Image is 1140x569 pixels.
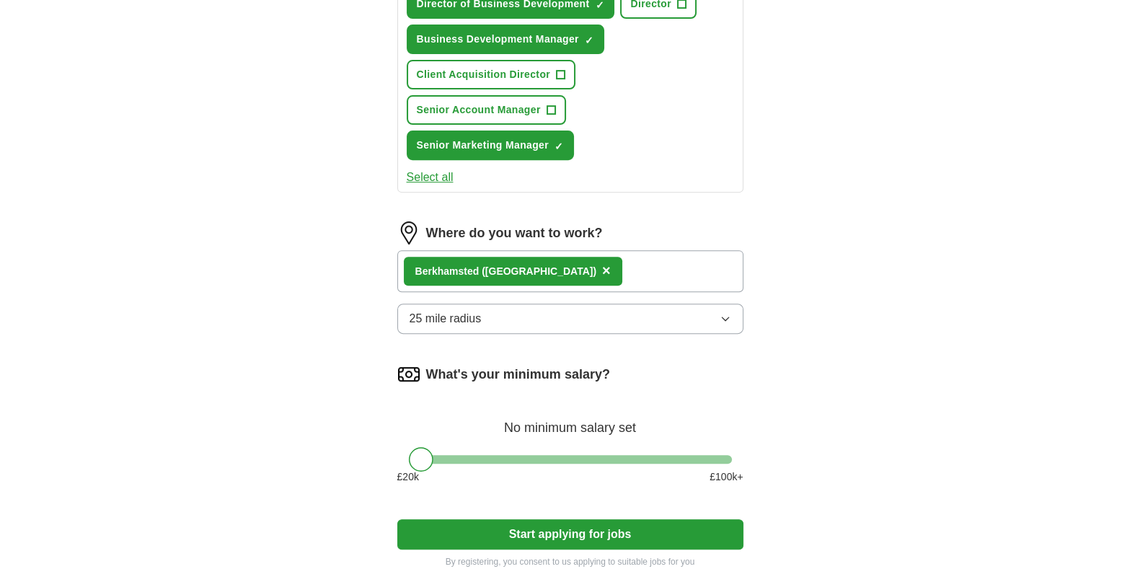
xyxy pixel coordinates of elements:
img: salary.png [397,363,420,386]
button: Senior Marketing Manager✓ [407,131,574,160]
span: Senior Marketing Manager [417,138,549,153]
span: Business Development Manager [417,32,579,47]
button: Client Acquisition Director [407,60,576,89]
button: Select all [407,169,454,186]
span: ✓ [554,141,563,152]
span: ([GEOGRAPHIC_DATA]) [482,265,596,277]
button: Business Development Manager✓ [407,25,604,54]
div: No minimum salary set [397,403,743,438]
span: Senior Account Manager [417,102,541,118]
span: × [602,263,611,278]
p: By registering, you consent to us applying to suitable jobs for you [397,555,743,568]
button: Start applying for jobs [397,519,743,550]
button: 25 mile radius [397,304,743,334]
span: £ 100 k+ [710,469,743,485]
span: ✓ [585,35,593,46]
span: Client Acquisition Director [417,67,551,82]
img: location.png [397,221,420,244]
label: What's your minimum salary? [426,365,610,384]
label: Where do you want to work? [426,224,603,243]
strong: Berkhamsted [415,265,480,277]
button: Senior Account Manager [407,95,566,125]
span: 25 mile radius [410,310,482,327]
span: £ 20 k [397,469,419,485]
button: × [602,260,611,282]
